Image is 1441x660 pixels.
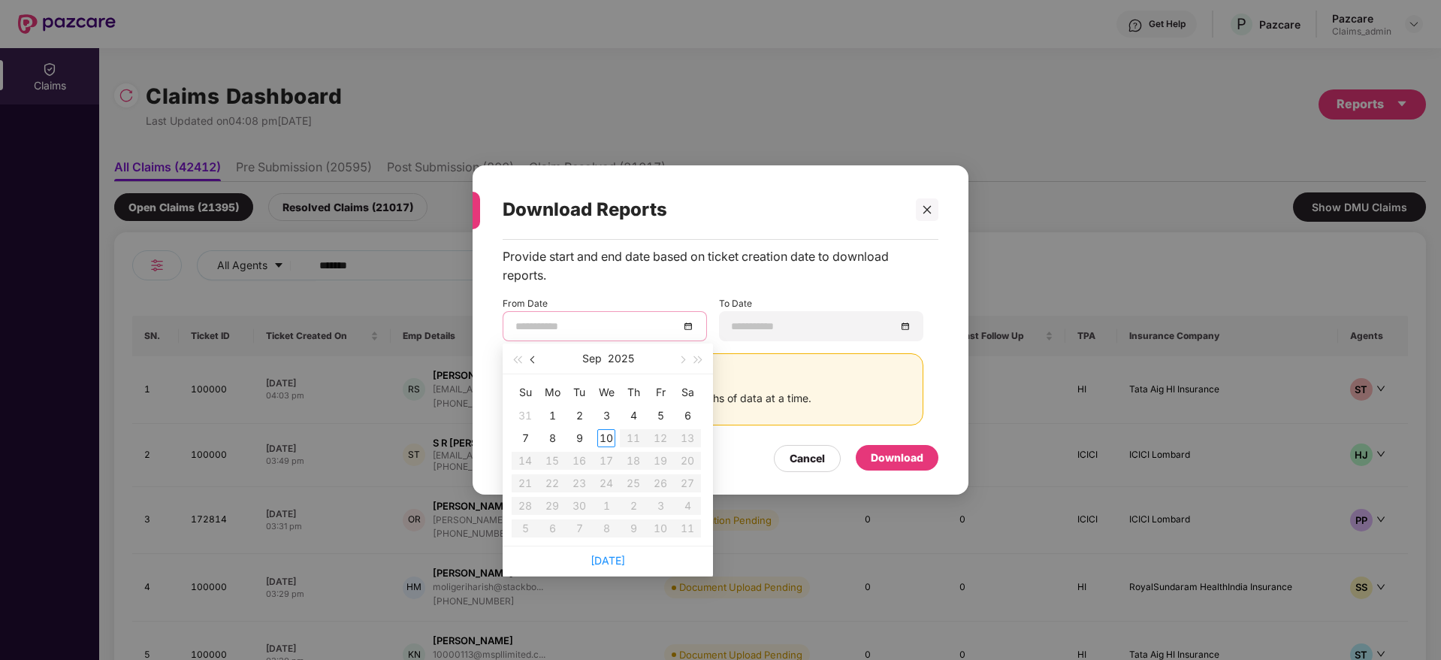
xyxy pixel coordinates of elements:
div: 8 [543,429,561,447]
td: 2025-09-08 [539,427,566,450]
td: 2025-09-02 [566,404,593,427]
button: 2025 [608,344,634,374]
div: 9 [570,429,588,447]
th: Fr [647,380,674,404]
div: 5 [651,407,669,425]
td: 2025-09-09 [566,427,593,450]
div: To Date [719,297,923,341]
td: 2025-08-31 [512,404,539,427]
th: Sa [674,380,701,404]
div: 6 [678,407,696,425]
th: Th [620,380,647,404]
div: 1 [543,407,561,425]
div: 4 [624,407,642,425]
td: 2025-09-07 [512,427,539,450]
a: [DATE] [591,554,625,567]
td: 2025-09-05 [647,404,674,427]
div: Cancel [790,450,825,467]
div: From Date [503,297,707,341]
div: 3 [597,407,615,425]
td: 2025-09-03 [593,404,620,427]
div: 10 [597,429,615,447]
div: 2 [570,407,588,425]
th: We [593,380,620,404]
th: Mo [539,380,566,404]
div: 31 [516,407,534,425]
th: Su [512,380,539,404]
div: Download [871,450,923,466]
div: Provide start and end date based on ticket creation date to download reports. [503,247,923,285]
td: 2025-09-04 [620,404,647,427]
td: 2025-09-01 [539,404,566,427]
button: Sep [582,344,602,374]
th: Tu [566,380,593,404]
td: 2025-09-10 [593,427,620,450]
div: 7 [516,429,534,447]
span: close [922,204,932,215]
div: Download Reports [503,180,902,239]
td: 2025-09-06 [674,404,701,427]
